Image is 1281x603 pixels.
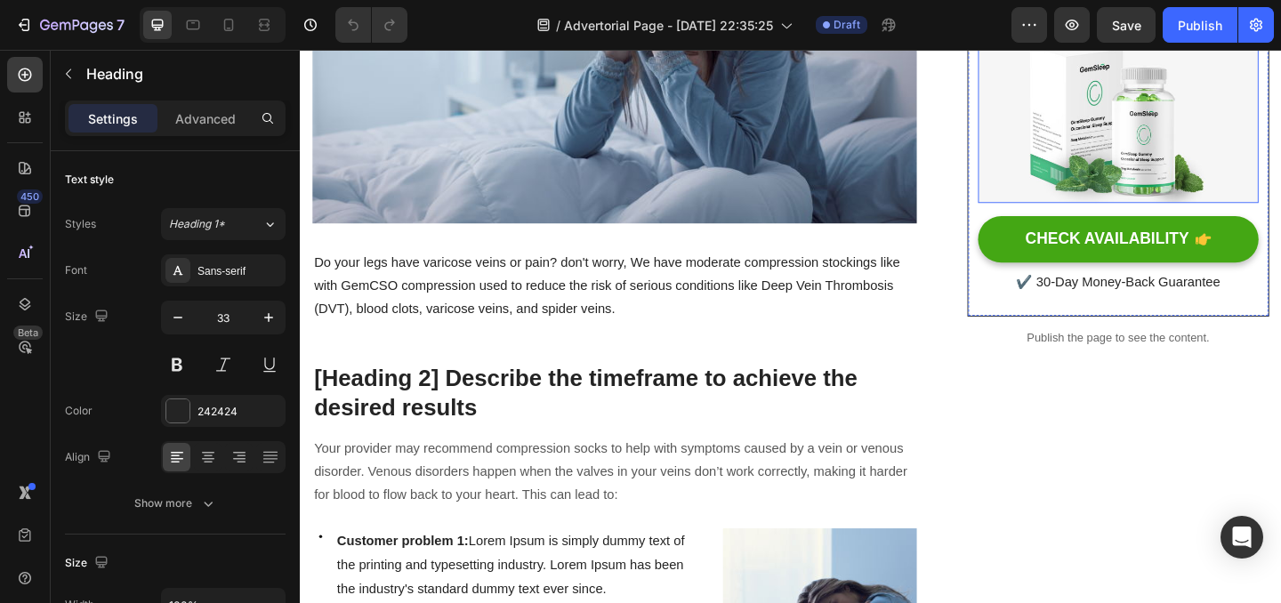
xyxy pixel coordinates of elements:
[117,14,125,36] p: 7
[15,219,669,295] p: Do your legs have varicose veins or pain? don't worry, We have moderate compression stockings lik...
[65,487,286,519] button: Show more
[739,240,1041,266] p: ✔️ 30-Day Money-Back Guarantee
[834,17,860,33] span: Draft
[789,195,967,217] div: CHECK AVAILABILITY
[726,304,1054,323] p: Publish the page to see the content.
[1097,7,1156,43] button: Save
[7,7,133,43] button: 7
[15,342,669,406] p: [Heading 2] Describe the timeframe to achieve the desired results
[86,63,278,84] p: Heading
[65,262,87,278] div: Font
[65,172,114,188] div: Text style
[134,494,217,512] div: Show more
[197,404,281,420] div: 242424
[175,109,236,128] p: Advanced
[1221,516,1263,559] div: Open Intercom Messenger
[564,16,773,35] span: Advertorial Page - [DATE] 22:35:25
[17,189,43,204] div: 450
[1178,16,1222,35] div: Publish
[300,50,1281,603] iframe: Design area
[15,421,669,497] p: Your provider may recommend compression socks to help with symptoms caused by a vein or venous di...
[65,551,112,575] div: Size
[65,446,115,470] div: Align
[169,216,225,232] span: Heading 1*
[65,403,93,419] div: Color
[40,527,183,542] strong: Customer problem 1:
[1163,7,1237,43] button: Publish
[161,208,286,240] button: Heading 1*
[13,326,43,340] div: Beta
[197,263,281,279] div: Sans-serif
[335,7,407,43] div: Undo/Redo
[1112,18,1141,33] span: Save
[40,527,418,593] span: Lorem Ipsum is simply dummy text of the printing and typesetting industry. Lorem Ipsum has been t...
[65,305,112,329] div: Size
[737,181,1043,231] button: CHECK AVAILABILITY
[88,109,138,128] p: Settings
[65,216,96,232] div: Styles
[556,16,560,35] span: /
